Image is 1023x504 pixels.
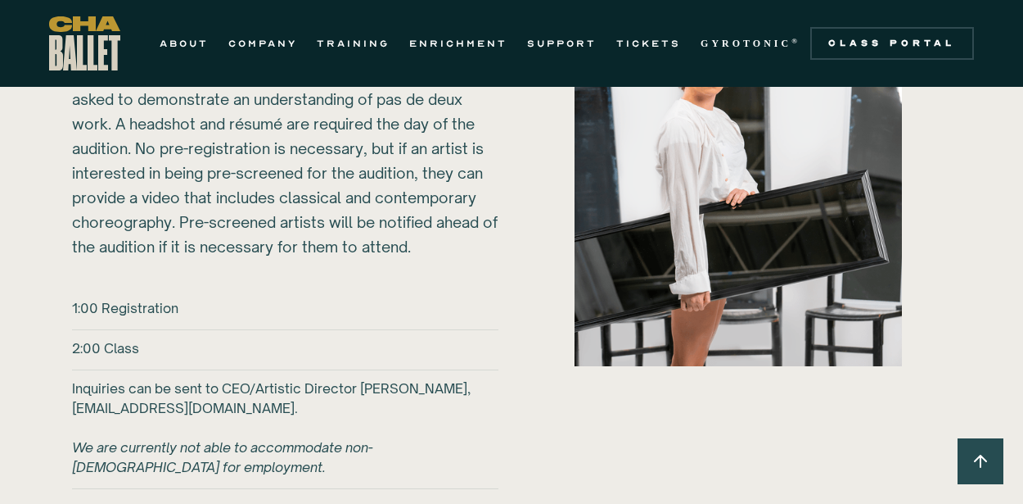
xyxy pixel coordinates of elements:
a: GYROTONIC® [701,34,800,53]
a: COMPANY [228,34,297,53]
sup: ® [791,37,800,45]
a: ENRICHMENT [409,34,507,53]
h6: Inquiries can be sent to CEO/Artistic Director [PERSON_NAME], [EMAIL_ADDRESS][DOMAIN_NAME]. [72,379,498,477]
a: SUPPORT [527,34,597,53]
em: We are currently not able to accommodate non-[DEMOGRAPHIC_DATA] for employment. [72,439,373,475]
a: Class Portal [810,27,974,60]
a: TICKETS [616,34,681,53]
h6: 2:00 Class [72,338,139,358]
strong: GYROTONIC [701,38,791,49]
h6: 1:00 Registration [72,298,178,318]
a: TRAINING [317,34,390,53]
a: ABOUT [160,34,209,53]
div: Class Portal [820,37,964,50]
a: home [49,16,120,70]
